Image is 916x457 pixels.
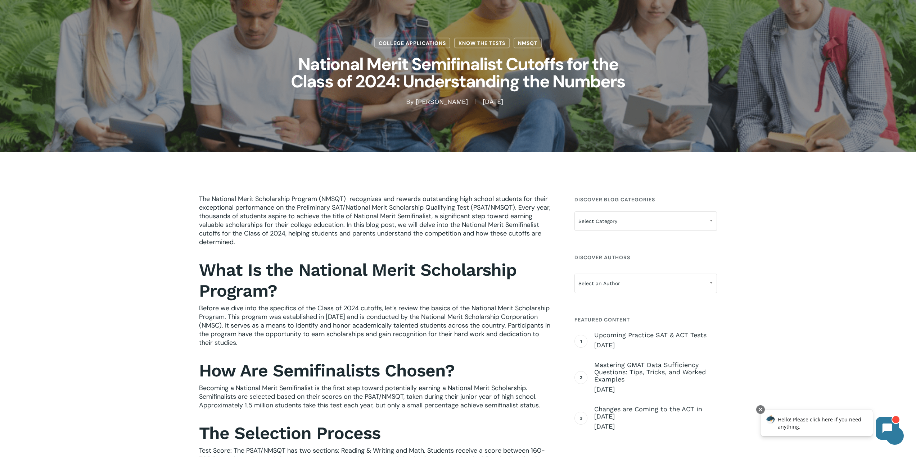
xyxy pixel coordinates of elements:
span: Before we dive into the specifics of the Class of 2024 cutoffs, let’s review the basics of the Na... [199,304,550,347]
span: Select an Author [575,276,717,291]
span: Select an Author [574,274,717,293]
h4: Discover Blog Categories [574,193,717,206]
span: Select Category [574,211,717,231]
b: What Is the National Merit Scholarship Program? [199,260,516,301]
span: Upcoming Practice SAT & ACT Tests [594,332,717,339]
iframe: Chatbot [753,404,906,447]
a: NMSQT [514,38,542,49]
b: How Are Semifinalists Chosen? [199,360,455,381]
a: Changes are Coming to the ACT in [DATE] [DATE] [594,406,717,431]
a: Know the Tests [454,38,510,49]
a: College Applications [374,38,450,49]
b: The Selection Process [199,423,380,443]
a: Upcoming Practice SAT & ACT Tests [DATE] [594,332,717,349]
span: [DATE] [594,385,717,394]
span: [DATE] [475,99,510,104]
span: The National Merit Scholarship Program (NMSQT) recognizes and rewards outstanding high school stu... [199,195,550,246]
span: By [406,99,414,104]
h4: Discover Authors [574,251,717,264]
span: Changes are Coming to the ACT in [DATE] [594,406,717,420]
span: [DATE] [594,341,717,349]
span: Becoming a National Merit Semifinalist is the first step toward potentially earning a National Me... [199,384,540,410]
h1: National Merit Semifinalist Cutoffs for the Class of 2024: Understanding the Numbers [278,49,638,97]
a: Mastering GMAT Data Sufficiency Questions: Tips, Tricks, and Worked Examples [DATE] [594,361,717,394]
span: Select Category [575,214,717,229]
span: Mastering GMAT Data Sufficiency Questions: Tips, Tricks, and Worked Examples [594,361,717,383]
span: [DATE] [594,422,717,431]
a: [PERSON_NAME] [416,98,468,105]
h4: Featured Content [574,313,717,326]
